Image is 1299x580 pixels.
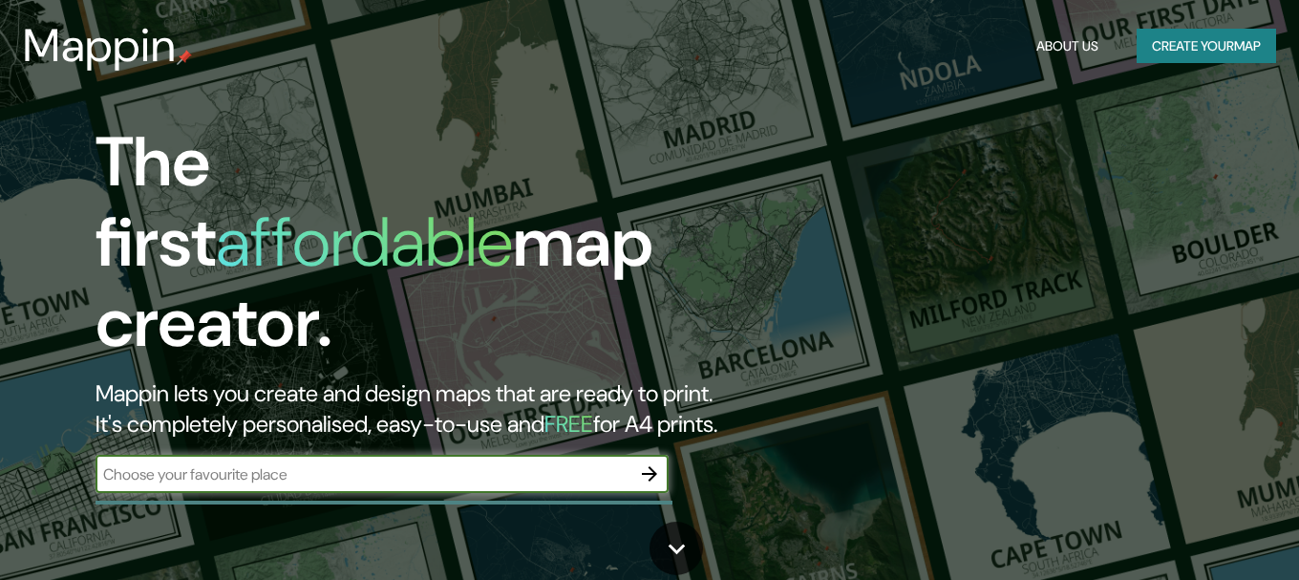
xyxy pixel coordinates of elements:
h2: Mappin lets you create and design maps that are ready to print. It's completely personalised, eas... [96,378,745,440]
input: Choose your favourite place [96,463,630,485]
h1: The first map creator. [96,122,745,378]
h1: affordable [216,198,513,287]
button: About Us [1029,29,1106,64]
button: Create yourmap [1137,29,1276,64]
h5: FREE [544,409,593,439]
h3: Mappin [23,19,177,73]
img: mappin-pin [177,50,192,65]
